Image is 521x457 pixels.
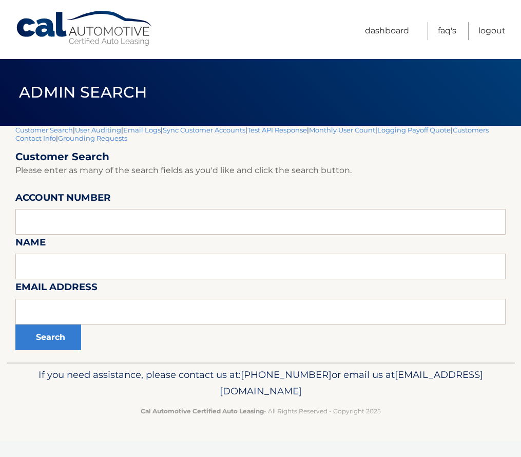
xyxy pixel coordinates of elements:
[478,22,506,40] a: Logout
[247,126,307,134] a: Test API Response
[58,134,127,142] a: Grounding Requests
[15,325,81,350] button: Search
[19,83,147,102] span: Admin Search
[15,279,98,298] label: Email Address
[15,126,73,134] a: Customer Search
[438,22,456,40] a: FAQ's
[365,22,409,40] a: Dashboard
[75,126,121,134] a: User Auditing
[15,10,154,47] a: Cal Automotive
[22,406,499,416] p: - All Rights Reserved - Copyright 2025
[15,126,506,363] div: | | | | | | | |
[309,126,375,134] a: Monthly User Count
[15,126,489,142] a: Customers Contact Info
[241,369,332,380] span: [PHONE_NUMBER]
[15,163,506,178] p: Please enter as many of the search fields as you'd like and click the search button.
[15,190,111,209] label: Account Number
[163,126,245,134] a: Sync Customer Accounts
[15,235,46,254] label: Name
[123,126,161,134] a: Email Logs
[377,126,451,134] a: Logging Payoff Quote
[15,150,506,163] h2: Customer Search
[22,367,499,399] p: If you need assistance, please contact us at: or email us at
[141,407,264,415] strong: Cal Automotive Certified Auto Leasing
